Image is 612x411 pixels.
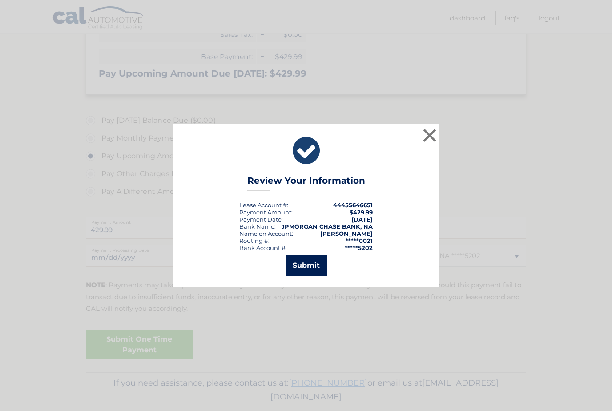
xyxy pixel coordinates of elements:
div: Bank Name: [239,223,276,230]
strong: 44455646651 [333,201,373,209]
div: : [239,216,283,223]
span: $429.99 [350,209,373,216]
div: Routing #: [239,237,270,244]
strong: [PERSON_NAME] [320,230,373,237]
div: Lease Account #: [239,201,288,209]
h3: Review Your Information [247,175,365,191]
span: [DATE] [351,216,373,223]
div: Payment Amount: [239,209,293,216]
button: Submit [286,255,327,276]
div: Bank Account #: [239,244,287,251]
button: × [421,126,439,144]
span: Payment Date [239,216,282,223]
div: Name on Account: [239,230,293,237]
strong: JPMORGAN CHASE BANK, NA [282,223,373,230]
